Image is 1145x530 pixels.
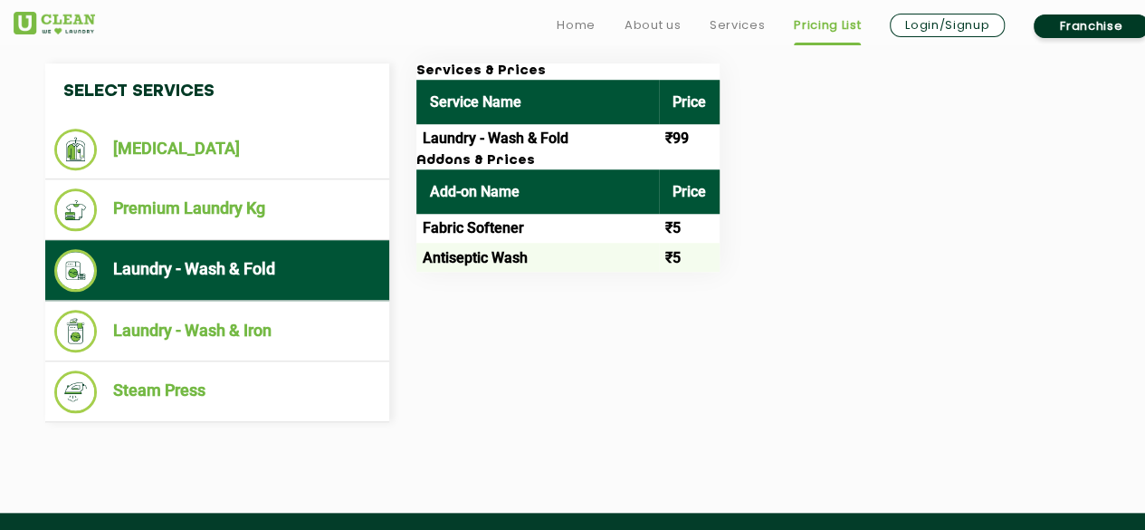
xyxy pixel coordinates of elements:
[54,371,380,413] li: Steam Press
[557,14,596,36] a: Home
[659,169,720,214] th: Price
[54,310,380,352] li: Laundry - Wash & Iron
[416,63,720,80] h3: Services & Prices
[890,14,1005,37] a: Login/Signup
[416,124,659,153] td: Laundry - Wash & Fold
[659,124,720,153] td: ₹99
[54,371,97,413] img: Steam Press
[416,169,659,214] th: Add-on Name
[710,14,765,36] a: Services
[416,214,659,243] td: Fabric Softener
[54,188,97,231] img: Premium Laundry Kg
[54,249,97,292] img: Laundry - Wash & Fold
[54,129,97,170] img: Dry Cleaning
[416,80,659,124] th: Service Name
[54,129,380,170] li: [MEDICAL_DATA]
[794,14,861,36] a: Pricing List
[659,214,720,243] td: ₹5
[45,63,389,120] h4: Select Services
[54,310,97,352] img: Laundry - Wash & Iron
[659,80,720,124] th: Price
[14,12,95,34] img: UClean Laundry and Dry Cleaning
[54,188,380,231] li: Premium Laundry Kg
[416,153,720,169] h3: Addons & Prices
[659,243,720,272] td: ₹5
[416,243,659,272] td: Antiseptic Wash
[54,249,380,292] li: Laundry - Wash & Fold
[625,14,681,36] a: About us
